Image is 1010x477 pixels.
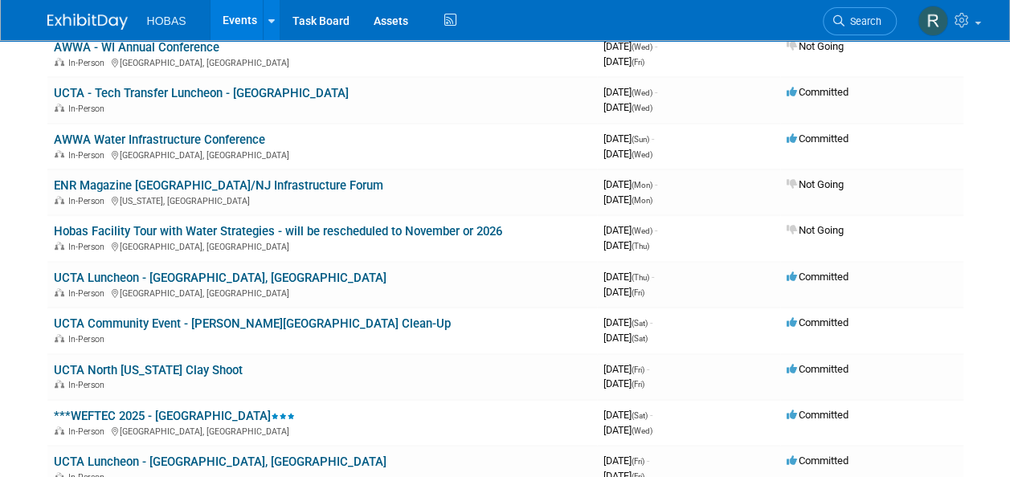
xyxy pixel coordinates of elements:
[68,58,109,68] span: In-Person
[632,319,648,328] span: (Sat)
[603,377,644,389] span: [DATE]
[54,363,243,377] a: UCTA North [US_STATE] Clay Shoot
[55,196,64,204] img: In-Person Event
[655,178,657,190] span: -
[652,132,654,145] span: -
[55,288,64,296] img: In-Person Event
[918,6,948,36] img: Rebecca Gonchar
[68,288,109,299] span: In-Person
[68,196,109,206] span: In-Person
[603,101,652,113] span: [DATE]
[603,316,652,328] span: [DATE]
[632,135,649,144] span: (Sun)
[787,132,848,145] span: Committed
[603,55,644,67] span: [DATE]
[603,409,652,421] span: [DATE]
[655,86,657,98] span: -
[632,334,648,343] span: (Sat)
[54,271,386,285] a: UCTA Luncheon - [GEOGRAPHIC_DATA], [GEOGRAPHIC_DATA]
[632,273,649,282] span: (Thu)
[603,363,649,375] span: [DATE]
[603,424,652,436] span: [DATE]
[54,286,591,299] div: [GEOGRAPHIC_DATA], [GEOGRAPHIC_DATA]
[632,104,652,112] span: (Wed)
[54,178,383,193] a: ENR Magazine [GEOGRAPHIC_DATA]/NJ Infrastructure Forum
[632,181,652,190] span: (Mon)
[632,88,652,97] span: (Wed)
[54,239,591,252] div: [GEOGRAPHIC_DATA], [GEOGRAPHIC_DATA]
[632,365,644,374] span: (Fri)
[68,426,109,437] span: In-Person
[54,132,265,147] a: AWWA Water Infrastructure Conference
[603,286,644,298] span: [DATE]
[787,224,844,236] span: Not Going
[55,58,64,66] img: In-Person Event
[54,409,295,423] a: ***WEFTEC 2025 - [GEOGRAPHIC_DATA]
[68,334,109,344] span: In-Person
[54,40,219,55] a: AWWA - WI Annual Conference
[603,178,657,190] span: [DATE]
[54,55,591,68] div: [GEOGRAPHIC_DATA], [GEOGRAPHIC_DATA]
[54,86,349,100] a: UCTA - Tech Transfer Luncheon - [GEOGRAPHIC_DATA]
[54,424,591,437] div: [GEOGRAPHIC_DATA], [GEOGRAPHIC_DATA]
[652,271,654,283] span: -
[844,15,881,27] span: Search
[603,239,649,251] span: [DATE]
[632,426,652,435] span: (Wed)
[54,148,591,161] div: [GEOGRAPHIC_DATA], [GEOGRAPHIC_DATA]
[54,224,502,238] a: Hobas Facility Tour with Water Strategies - will be rescheduled to November or 2026
[632,242,649,251] span: (Thu)
[603,194,652,206] span: [DATE]
[787,455,848,467] span: Committed
[655,224,657,236] span: -
[632,288,644,297] span: (Fri)
[787,178,844,190] span: Not Going
[787,86,848,98] span: Committed
[787,271,848,283] span: Committed
[632,380,644,389] span: (Fri)
[650,316,652,328] span: -
[55,150,64,158] img: In-Person Event
[632,226,652,235] span: (Wed)
[54,455,386,469] a: UCTA Luncheon - [GEOGRAPHIC_DATA], [GEOGRAPHIC_DATA]
[55,242,64,250] img: In-Person Event
[787,409,848,421] span: Committed
[55,104,64,112] img: In-Person Event
[647,363,649,375] span: -
[632,196,652,205] span: (Mon)
[147,14,186,27] span: HOBAS
[787,316,848,328] span: Committed
[632,150,652,159] span: (Wed)
[603,271,654,283] span: [DATE]
[68,104,109,114] span: In-Person
[603,40,657,52] span: [DATE]
[68,242,109,252] span: In-Person
[603,132,654,145] span: [DATE]
[655,40,657,52] span: -
[55,380,64,388] img: In-Person Event
[68,380,109,390] span: In-Person
[632,411,648,420] span: (Sat)
[823,7,897,35] a: Search
[68,150,109,161] span: In-Person
[603,224,657,236] span: [DATE]
[55,334,64,342] img: In-Person Event
[603,148,652,160] span: [DATE]
[632,58,644,67] span: (Fri)
[603,86,657,98] span: [DATE]
[47,14,128,30] img: ExhibitDay
[55,426,64,434] img: In-Person Event
[54,194,591,206] div: [US_STATE], [GEOGRAPHIC_DATA]
[787,40,844,52] span: Not Going
[603,455,649,467] span: [DATE]
[54,316,451,331] a: UCTA Community Event - [PERSON_NAME][GEOGRAPHIC_DATA] Clean-Up
[647,455,649,467] span: -
[787,363,848,375] span: Committed
[632,457,644,466] span: (Fri)
[603,332,648,344] span: [DATE]
[632,43,652,51] span: (Wed)
[650,409,652,421] span: -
